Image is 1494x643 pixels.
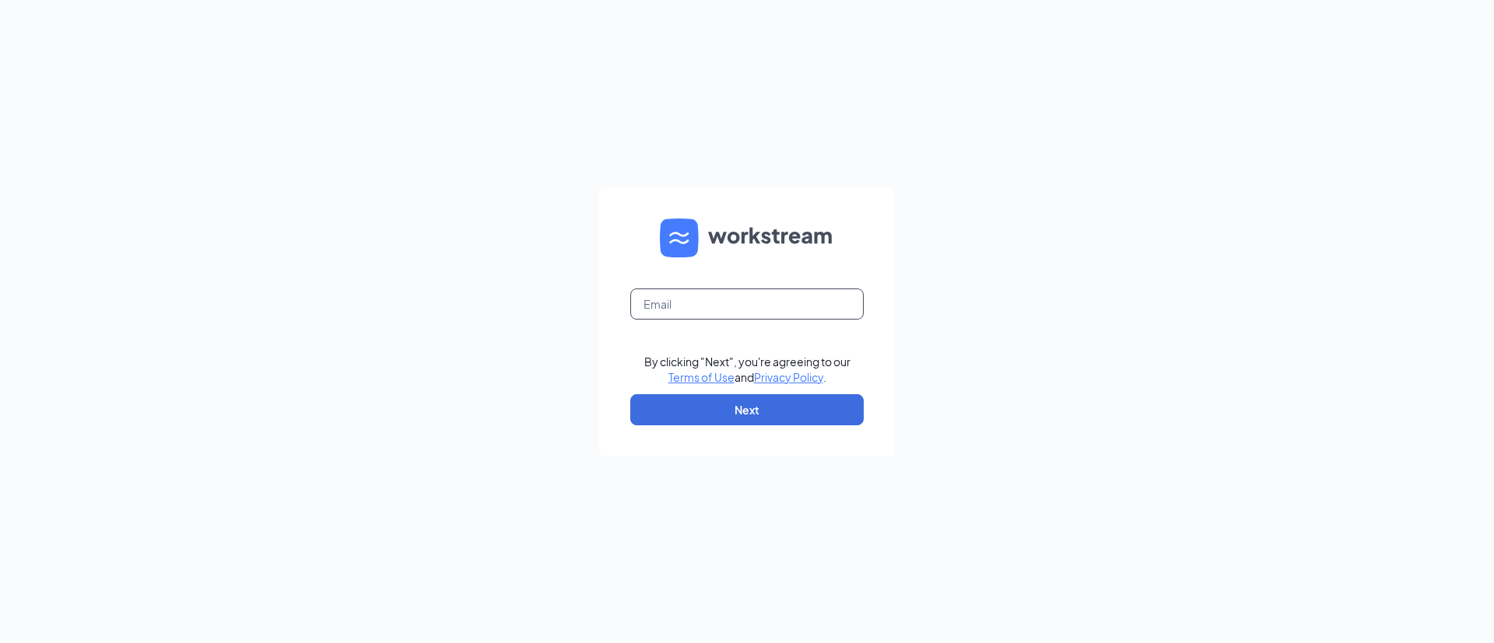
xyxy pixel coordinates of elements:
[644,354,850,385] div: By clicking "Next", you're agreeing to our and .
[668,370,735,384] a: Terms of Use
[630,394,864,425] button: Next
[630,288,864,320] input: Email
[660,218,834,257] img: WS logo and Workstream text
[754,370,823,384] a: Privacy Policy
